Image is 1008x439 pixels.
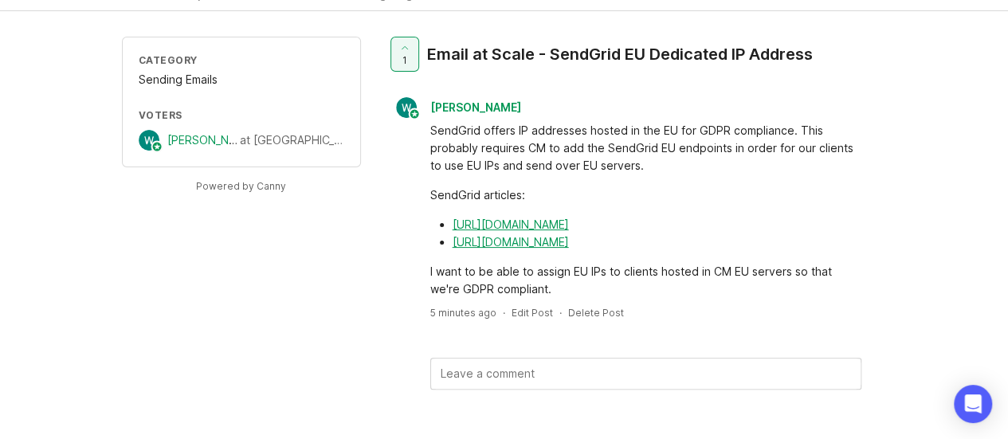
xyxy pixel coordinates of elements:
div: SendGrid offers IP addresses hosted in the EU for GDPR compliance. This probably requires CM to a... [430,122,861,174]
span: [PERSON_NAME] [167,133,256,147]
img: member badge [151,141,163,153]
div: Open Intercom Messenger [954,385,992,423]
button: 1 [390,37,419,72]
div: Delete Post [568,306,624,319]
img: Wendy Pham [396,97,417,118]
a: Wendy Pham[PERSON_NAME]at [GEOGRAPHIC_DATA] [139,130,344,151]
a: [URL][DOMAIN_NAME] [453,235,569,249]
span: [PERSON_NAME] [430,100,521,114]
div: SendGrid articles: [430,186,861,204]
div: · [559,306,562,319]
div: Email at Scale - SendGrid EU Dedicated IP Address [427,43,813,65]
div: Category [139,53,344,67]
img: Wendy Pham [139,130,159,151]
a: Powered by Canny [194,177,288,195]
img: member badge [408,108,420,120]
div: Edit Post [512,306,553,319]
div: Voters [139,108,344,122]
div: · [503,306,505,319]
div: Sending Emails [139,71,344,88]
a: [URL][DOMAIN_NAME] [453,218,569,231]
div: at [GEOGRAPHIC_DATA] [240,131,344,149]
a: Wendy Pham[PERSON_NAME] [386,97,534,118]
span: 1 [402,53,407,67]
a: 5 minutes ago [430,306,496,319]
div: I want to be able to assign EU IPs to clients hosted in CM EU servers so that we're GDPR compliant. [430,263,861,298]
